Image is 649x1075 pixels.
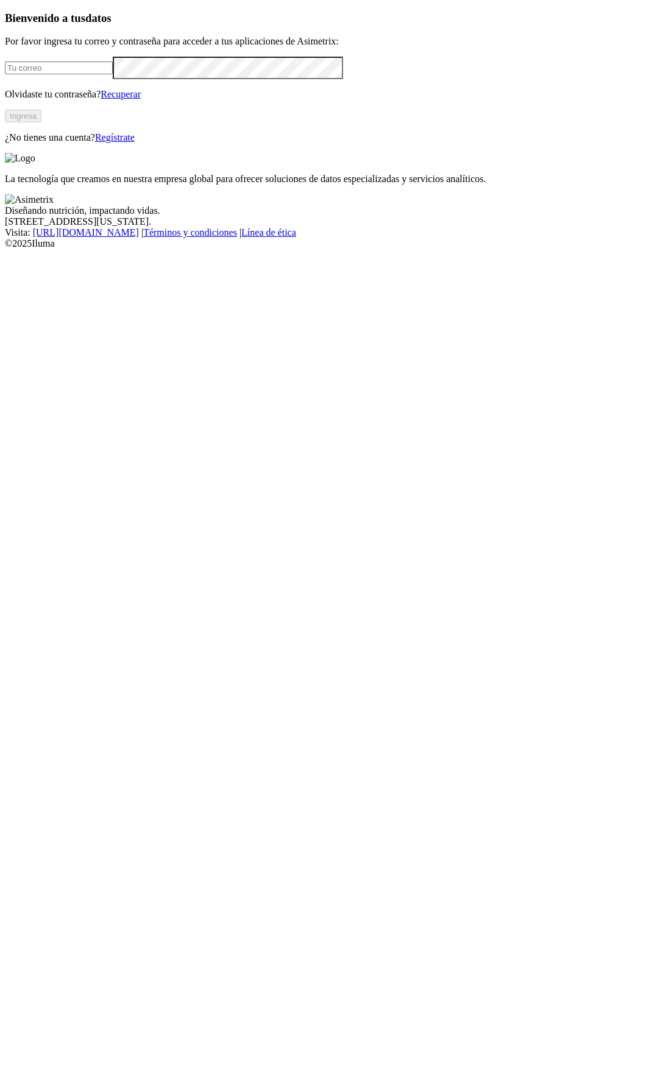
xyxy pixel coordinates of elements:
div: [STREET_ADDRESS][US_STATE]. [5,216,644,227]
p: ¿No tienes una cuenta? [5,132,644,143]
span: datos [85,12,112,24]
h3: Bienvenido a tus [5,12,644,25]
a: Regístrate [95,132,135,143]
button: Ingresa [5,110,41,122]
a: Términos y condiciones [143,227,237,238]
img: Asimetrix [5,194,54,205]
img: Logo [5,153,35,164]
div: © 2025 Iluma [5,238,644,249]
div: Diseñando nutrición, impactando vidas. [5,205,644,216]
a: Línea de ética [241,227,296,238]
div: Visita : | | [5,227,644,238]
p: Olvidaste tu contraseña? [5,89,644,100]
p: La tecnología que creamos en nuestra empresa global para ofrecer soluciones de datos especializad... [5,174,644,185]
a: Recuperar [101,89,141,99]
p: Por favor ingresa tu correo y contraseña para acceder a tus aplicaciones de Asimetrix: [5,36,644,47]
a: [URL][DOMAIN_NAME] [33,227,139,238]
input: Tu correo [5,62,113,74]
